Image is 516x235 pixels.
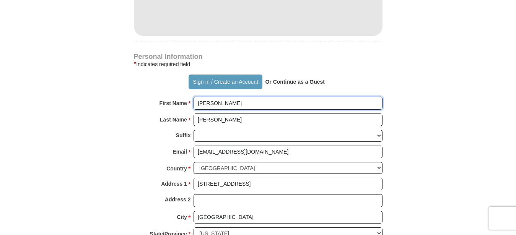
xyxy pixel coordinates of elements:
strong: Address 1 [161,178,187,189]
strong: First Name [160,98,187,109]
div: Indicates required field [134,60,383,69]
h4: Personal Information [134,53,383,60]
strong: Last Name [160,114,187,125]
button: Sign In / Create an Account [189,75,262,89]
strong: Suffix [176,130,191,141]
strong: Address 2 [165,194,191,205]
strong: City [177,212,187,222]
strong: Or Continue as a Guest [265,79,325,85]
strong: Country [166,163,187,174]
strong: Email [173,146,187,157]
